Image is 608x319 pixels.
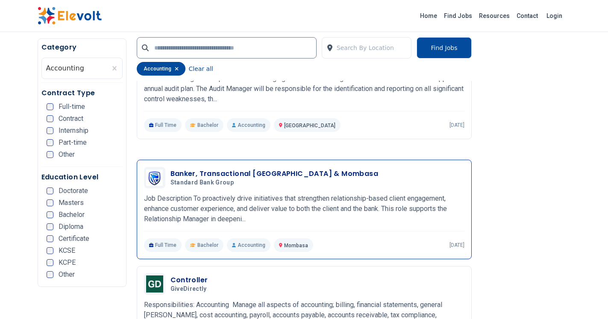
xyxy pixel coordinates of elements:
[59,199,84,206] span: Masters
[59,271,75,278] span: Other
[47,259,53,266] input: KCPE
[59,211,85,218] span: Bachelor
[47,211,53,218] input: Bachelor
[47,115,53,122] input: Contract
[170,275,210,285] h3: Controller
[47,223,53,230] input: Diploma
[449,242,464,249] p: [DATE]
[227,118,270,132] p: Accounting
[197,122,218,129] span: Bachelor
[417,9,441,23] a: Home
[227,238,270,252] p: Accounting
[146,170,163,186] img: Standard Bank Group
[441,9,476,23] a: Find Jobs
[137,62,185,76] div: accounting
[144,167,464,252] a: Standard Bank GroupBanker, Transactional [GEOGRAPHIC_DATA] & MombasaStandard Bank GroupJob Descri...
[47,127,53,134] input: Internship
[144,118,182,132] p: Full Time
[144,238,182,252] p: Full Time
[146,275,163,293] img: GiveDirectly
[170,285,207,293] span: GiveDirectly
[38,7,102,25] img: Elevolt
[59,223,83,230] span: Diploma
[47,235,53,242] input: Certificate
[47,247,53,254] input: KCSE
[47,187,53,194] input: Doctorate
[565,278,608,319] iframe: Chat Widget
[59,259,76,266] span: KCPE
[41,172,123,182] h5: Education Level
[449,122,464,129] p: [DATE]
[41,42,123,53] h5: Category
[284,243,308,249] span: Mombasa
[284,123,335,129] span: [GEOGRAPHIC_DATA]
[197,242,218,249] span: Bachelor
[47,199,53,206] input: Masters
[59,139,87,146] span: Part-time
[59,127,88,134] span: Internship
[170,169,379,179] h3: Banker, Transactional [GEOGRAPHIC_DATA] & Mombasa
[513,9,541,23] a: Contact
[47,103,53,110] input: Full-time
[59,235,89,242] span: Certificate
[59,151,75,158] span: Other
[47,139,53,146] input: Part-time
[189,62,213,76] button: Clear all
[47,151,53,158] input: Other
[476,9,513,23] a: Resources
[144,73,464,104] p: The Audit Manager is responsible for managing internal audit assignments in accordance with the a...
[59,115,83,122] span: Contract
[59,247,75,254] span: KCSE
[59,187,88,194] span: Doctorate
[47,271,53,278] input: Other
[144,47,464,132] a: Equity BankAudit ManagerEquity BankThe Audit Manager is responsible for managing internal audit a...
[170,179,234,187] span: Standard Bank Group
[541,7,567,24] a: Login
[41,88,123,98] h5: Contract Type
[417,37,471,59] button: Find Jobs
[144,193,464,224] p: Job Description To proactively drive initiatives that strengthen relationship-based client engage...
[59,103,85,110] span: Full-time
